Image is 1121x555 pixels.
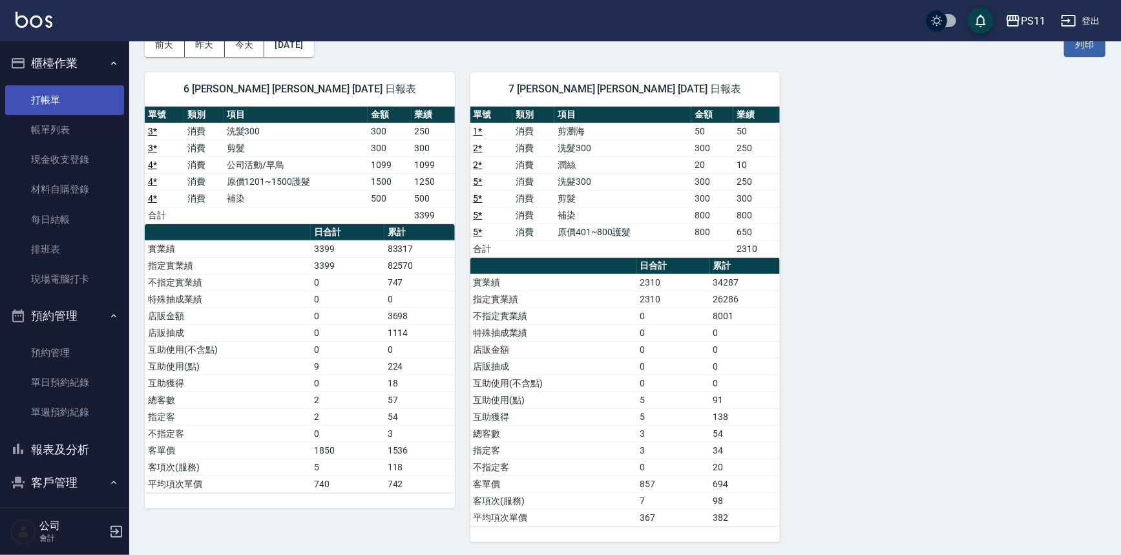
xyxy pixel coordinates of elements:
td: 消費 [512,207,554,224]
td: 店販金額 [470,341,636,358]
td: 特殊抽成業績 [470,324,636,341]
td: 補染 [224,190,368,207]
td: 0 [636,341,709,358]
td: 7 [636,492,709,509]
td: 0 [311,291,384,308]
td: 不指定實業績 [470,308,636,324]
td: 3698 [384,308,455,324]
td: 800 [733,207,780,224]
td: 20 [709,459,780,476]
td: 1114 [384,324,455,341]
table: a dense table [145,224,455,493]
th: 項目 [224,107,368,123]
a: 帳單列表 [5,115,124,145]
td: 224 [384,358,455,375]
td: 剪髮 [224,140,368,156]
th: 日合計 [636,258,709,275]
td: 2 [311,408,384,425]
td: 總客數 [145,392,311,408]
td: 250 [733,140,780,156]
td: 消費 [184,173,224,190]
td: 實業績 [470,274,636,291]
td: 不指定實業績 [145,274,311,291]
td: 300 [733,190,780,207]
td: 500 [368,190,411,207]
td: 0 [311,375,384,392]
td: 0 [311,274,384,291]
td: 合計 [470,240,512,257]
td: 54 [709,425,780,442]
td: 138 [709,408,780,425]
a: 材料自購登錄 [5,174,124,204]
td: 300 [368,123,411,140]
button: save [968,8,994,34]
td: 指定客 [470,442,636,459]
td: 800 [691,224,733,240]
th: 累計 [709,258,780,275]
td: 總客數 [470,425,636,442]
td: 0 [709,324,780,341]
td: 54 [384,408,455,425]
th: 累計 [384,224,455,241]
td: 367 [636,509,709,526]
td: 82570 [384,257,455,274]
td: 消費 [512,140,554,156]
td: 0 [636,324,709,341]
td: 公司活動/早鳥 [224,156,368,173]
td: 指定實業績 [145,257,311,274]
td: 消費 [512,173,554,190]
td: 20 [691,156,733,173]
td: 0 [709,341,780,358]
a: 每日結帳 [5,205,124,235]
td: 118 [384,459,455,476]
td: 客項次(服務) [470,492,636,509]
td: 實業績 [145,240,311,257]
td: 0 [709,358,780,375]
td: 指定實業績 [470,291,636,308]
td: 3399 [311,240,384,257]
td: 消費 [512,224,554,240]
td: 剪瀏海 [554,123,691,140]
th: 項目 [554,107,691,123]
td: 0 [636,375,709,392]
button: 報表及分析 [5,433,124,466]
a: 排班表 [5,235,124,264]
a: 客戶列表 [5,505,124,534]
td: 店販抽成 [145,324,311,341]
td: 3 [384,425,455,442]
td: 2310 [733,240,780,257]
td: 5 [636,408,709,425]
td: 50 [733,123,780,140]
p: 會計 [39,532,105,544]
td: 特殊抽成業績 [145,291,311,308]
button: 登出 [1056,9,1105,33]
th: 日合計 [311,224,384,241]
td: 指定客 [145,408,311,425]
td: 客單價 [145,442,311,459]
td: 18 [384,375,455,392]
th: 類別 [184,107,224,123]
td: 消費 [184,156,224,173]
a: 現金收支登錄 [5,145,124,174]
td: 0 [311,341,384,358]
td: 740 [311,476,384,492]
td: 不指定客 [470,459,636,476]
button: 櫃檯作業 [5,47,124,80]
th: 業績 [733,107,780,123]
td: 34 [709,442,780,459]
td: 消費 [184,140,224,156]
td: 1850 [311,442,384,459]
td: 互助使用(不含點) [145,341,311,358]
th: 單號 [470,107,512,123]
td: 10 [733,156,780,173]
a: 單週預約紀錄 [5,397,124,427]
td: 洗髮300 [554,173,691,190]
th: 單號 [145,107,184,123]
td: 客單價 [470,476,636,492]
td: 消費 [512,190,554,207]
td: 857 [636,476,709,492]
a: 現場電腦打卡 [5,264,124,294]
td: 742 [384,476,455,492]
td: 800 [691,207,733,224]
button: PS11 [1000,8,1051,34]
